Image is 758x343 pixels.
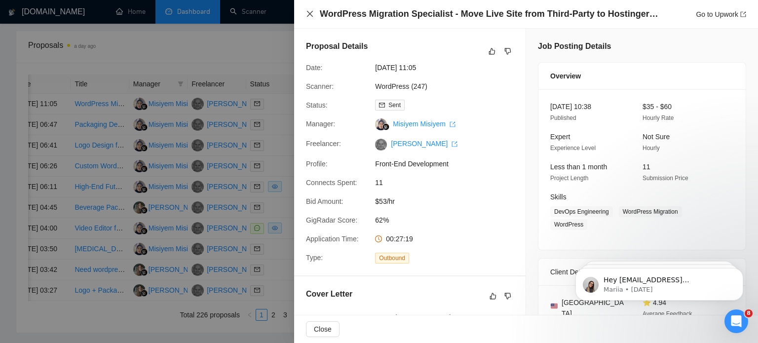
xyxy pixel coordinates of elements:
iframe: Intercom live chat [724,309,748,333]
button: Close [306,10,314,18]
span: Manager: [306,120,335,128]
span: like [489,47,495,55]
a: [PERSON_NAME] export [391,140,457,148]
img: 🇺🇸 [551,303,558,309]
span: Expert [550,133,570,141]
span: Outbound [375,253,409,264]
span: Connects Spent: [306,179,357,187]
span: dislike [504,47,511,55]
a: WordPress (247) [375,82,427,90]
span: DevOps Engineering [550,206,613,217]
span: Type: [306,254,323,262]
span: dislike [504,292,511,300]
span: Application Time: [306,235,359,243]
span: $53/hr [375,196,523,207]
button: dislike [502,45,514,57]
span: 11 [643,163,650,171]
span: clock-circle [375,235,382,242]
span: WordPress [550,219,587,230]
a: Go to Upworkexport [696,10,746,18]
span: Hourly [643,145,660,152]
span: export [450,121,455,127]
span: Profile: [306,160,328,168]
span: WordPress Migration [619,206,682,217]
span: $35 - $60 [643,103,672,111]
span: 11 [375,177,523,188]
span: export [740,11,746,17]
span: Experience Level [550,145,596,152]
span: Project Length [550,175,588,182]
span: Date: [306,64,322,72]
span: 00:27:19 [386,235,413,243]
span: Hourly Rate [643,114,674,121]
img: gigradar-bm.png [382,123,389,130]
span: Not Sure [643,133,670,141]
span: GigRadar Score: [306,216,357,224]
span: Skills [550,193,567,201]
button: Close [306,321,340,337]
span: export [452,141,457,147]
span: Scanner: [306,82,334,90]
span: Front-End Development [375,158,523,169]
span: [DATE] 10:38 [550,103,591,111]
a: Misiyem Misiyem export [393,120,455,128]
h5: Proposal Details [306,40,368,52]
button: like [487,290,499,302]
h5: Cover Letter [306,288,352,300]
span: [DATE] 11:05 [375,62,523,73]
h5: Job Posting Details [538,40,611,52]
button: dislike [502,290,514,302]
span: Less than 1 month [550,163,607,171]
div: Client Details [550,259,734,285]
span: 8 [745,309,753,317]
iframe: Intercom notifications message [561,247,758,316]
span: Published [550,114,576,121]
span: Sent [388,102,401,109]
h4: WordPress Migration Specialist - Move Live Site from Third-Party to Hostinger (Zero Downtime) [320,8,660,20]
span: like [490,292,496,300]
span: Status: [306,101,328,109]
span: close [306,10,314,18]
button: like [486,45,498,57]
span: 62% [375,215,523,226]
span: Overview [550,71,581,81]
span: Close [314,324,332,335]
span: Submission Price [643,175,688,182]
span: Bid Amount: [306,197,343,205]
span: Freelancer: [306,140,341,148]
img: c1KMYbSUufEWBls0-Guyemiimam7xLkkpV9MGfcmiomLFdC9vGXT7BBDYSdkZD-0uq [375,139,387,151]
span: mail [379,102,385,108]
